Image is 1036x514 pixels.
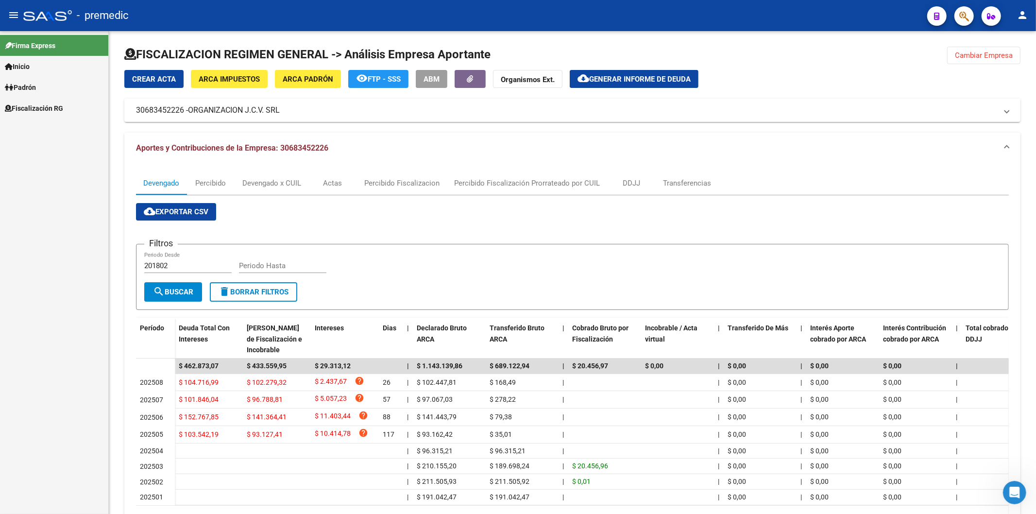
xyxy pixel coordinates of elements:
span: $ 0,00 [728,395,746,403]
span: $ 0,00 [728,430,746,438]
span: | [407,478,408,485]
button: Crear Acta [124,70,184,88]
span: $ 103.542,19 [179,430,219,438]
span: | [800,324,802,332]
button: Generar informe de deuda [570,70,698,88]
span: | [718,462,719,470]
span: | [800,430,802,438]
span: ARCA Padrón [283,75,333,84]
span: $ 0,00 [645,362,663,370]
strong: Organismos Ext. [501,75,555,84]
span: $ 0,00 [810,478,829,485]
span: | [956,447,957,455]
div: Devengado [143,178,179,188]
span: $ 0,00 [883,493,901,501]
span: ARCA Impuestos [199,75,260,84]
span: $ 0,00 [883,362,901,370]
span: | [562,395,564,403]
datatable-header-cell: Deuda Bruta Neto de Fiscalización e Incobrable [243,318,311,360]
span: | [718,378,719,386]
span: $ 191.042,47 [490,493,529,501]
div: Devengado x CUIL [242,178,301,188]
span: | [562,447,564,455]
span: | [407,395,408,403]
span: | [956,378,957,386]
span: $ 0,00 [728,478,746,485]
div: Transferencias [663,178,711,188]
span: $ 0,00 [810,378,829,386]
span: 202508 [140,378,163,386]
span: | [800,462,802,470]
span: $ 0,00 [810,493,829,501]
mat-icon: cloud_download [577,72,589,84]
button: FTP - SSS [348,70,408,88]
span: Intereses [315,324,344,332]
span: Inicio [5,61,30,72]
span: 202506 [140,413,163,421]
span: $ 20.456,96 [572,462,608,470]
span: | [800,362,802,370]
span: 88 [383,413,391,421]
span: | [956,362,958,370]
span: $ 0,00 [810,362,829,370]
span: | [562,378,564,386]
span: | [407,413,408,421]
span: $ 0,00 [810,395,829,403]
span: [PERSON_NAME] de Fiscalización e Incobrable [247,324,302,354]
datatable-header-cell: Cobrado Bruto por Fiscalización [568,318,641,360]
span: | [718,430,719,438]
span: Interés Aporte cobrado por ARCA [810,324,866,343]
span: $ 0,00 [728,493,746,501]
span: $ 689.122,94 [490,362,529,370]
span: $ 0,00 [810,447,829,455]
span: | [562,324,564,332]
mat-panel-title: 30683452226 - [136,105,997,116]
datatable-header-cell: Incobrable / Acta virtual [641,318,714,360]
span: 57 [383,395,391,403]
span: $ 79,38 [490,413,512,421]
datatable-header-cell: Período [136,318,175,359]
span: $ 141.364,41 [247,413,287,421]
span: FTP - SSS [368,75,401,84]
span: $ 5.057,23 [315,393,347,406]
span: $ 93.162,42 [417,430,453,438]
span: $ 189.698,24 [490,462,529,470]
span: $ 0,00 [810,413,829,421]
span: | [718,362,720,370]
span: $ 0,00 [883,378,901,386]
span: Dias [383,324,396,332]
mat-icon: search [153,286,165,297]
span: | [800,447,802,455]
span: $ 0,00 [728,413,746,421]
i: help [355,393,364,403]
span: $ 97.067,03 [417,395,453,403]
span: $ 0,00 [728,378,746,386]
span: Cobrado Bruto por Fiscalización [572,324,628,343]
button: Organismos Ext. [493,70,562,88]
span: $ 10.414,78 [315,428,351,441]
span: | [800,413,802,421]
mat-icon: menu [8,9,19,21]
span: | [407,462,408,470]
span: - premedic [77,5,129,26]
datatable-header-cell: Total cobrado Sin DDJJ [962,318,1035,360]
span: Generar informe de deuda [589,75,691,84]
button: Borrar Filtros [210,282,297,302]
span: $ 93.127,41 [247,430,283,438]
span: $ 0,00 [883,430,901,438]
span: | [800,395,802,403]
span: | [956,324,958,332]
div: DDJJ [623,178,640,188]
span: | [407,430,408,438]
span: | [562,493,564,501]
datatable-header-cell: Transferido De Más [724,318,797,360]
button: ABM [416,70,447,88]
span: | [800,478,802,485]
span: $ 104.716,99 [179,378,219,386]
datatable-header-cell: Intereses [311,318,379,360]
i: help [358,428,368,438]
span: $ 2.437,67 [315,376,347,389]
span: | [718,324,720,332]
span: $ 211.505,93 [417,478,457,485]
h1: FISCALIZACION REGIMEN GENERAL -> Análisis Empresa Aportante [124,47,491,62]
